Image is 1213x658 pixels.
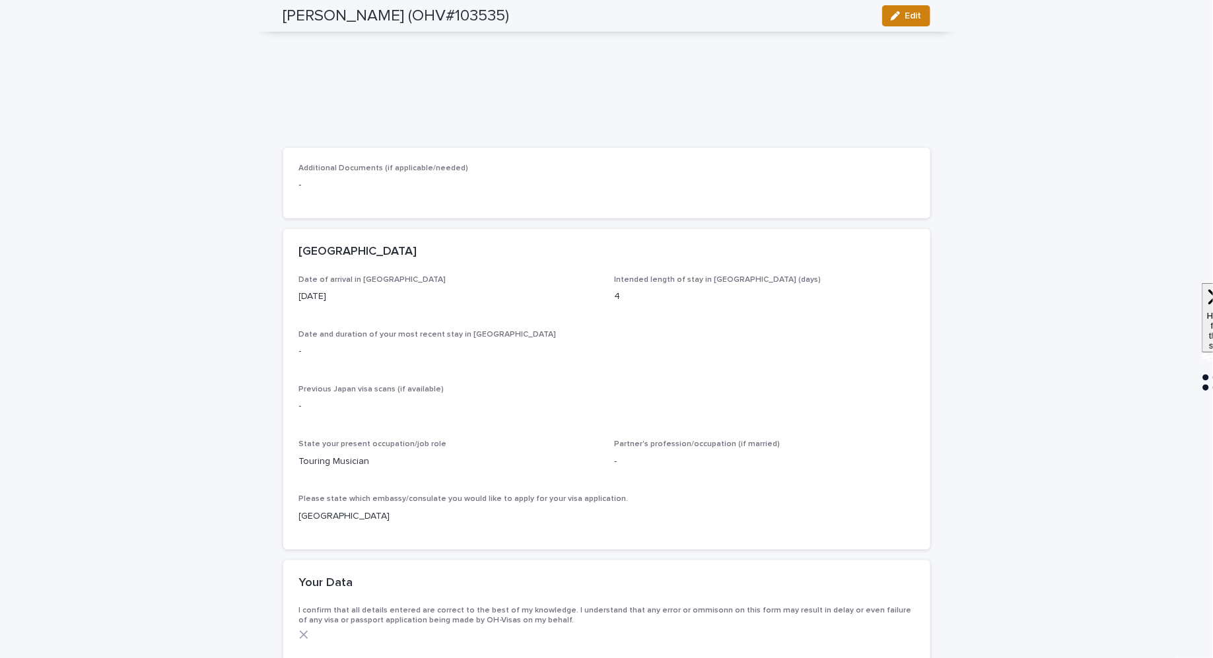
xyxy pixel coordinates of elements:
[905,11,922,20] span: Edit
[882,5,930,26] button: Edit
[283,7,510,26] h2: [PERSON_NAME] (OHV#103535)
[299,290,599,304] p: [DATE]
[299,455,599,469] p: Touring Musician
[615,290,915,304] p: 4
[299,495,629,503] span: Please state which embassy/consulate you would like to apply for your visa application.
[299,164,469,172] span: Additional Documents (if applicable/needed)
[615,455,915,469] p: -
[615,440,780,448] span: Partner's profession/occupation (if married)
[299,399,915,413] p: -
[299,276,446,284] span: Date of arrival in [GEOGRAPHIC_DATA]
[299,510,915,523] p: [GEOGRAPHIC_DATA]
[299,607,912,624] span: I confirm that all details entered are correct to the best of my knowledge. I understand that any...
[299,440,447,448] span: State your present occupation/job role
[299,576,353,591] h2: Your Data
[299,331,557,339] span: Date and duration of your most recent stay in [GEOGRAPHIC_DATA]
[299,178,494,192] p: -
[299,345,915,358] p: -
[299,385,444,393] span: Previous Japan visa scans (if available)
[299,245,417,259] h2: [GEOGRAPHIC_DATA]
[615,276,821,284] span: Intended length of stay in [GEOGRAPHIC_DATA] (days)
